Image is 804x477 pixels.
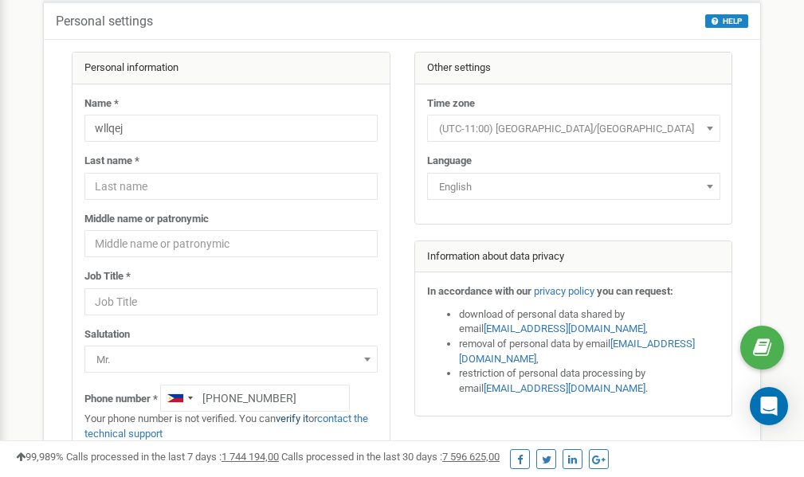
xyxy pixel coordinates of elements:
[534,285,594,297] a: privacy policy
[16,451,64,463] span: 99,989%
[415,241,732,273] div: Information about data privacy
[459,366,720,396] li: restriction of personal data processing by email .
[90,349,372,371] span: Mr.
[84,154,139,169] label: Last name *
[281,451,500,463] span: Calls processed in the last 30 days :
[161,385,198,411] div: Telephone country code
[427,285,531,297] strong: In accordance with our
[484,382,645,394] a: [EMAIL_ADDRESS][DOMAIN_NAME]
[84,230,378,257] input: Middle name or patronymic
[459,307,720,337] li: download of personal data shared by email ,
[84,412,368,440] a: contact the technical support
[597,285,673,297] strong: you can request:
[459,338,695,365] a: [EMAIL_ADDRESS][DOMAIN_NAME]
[84,96,119,111] label: Name *
[84,412,378,441] p: Your phone number is not verified. You can or
[427,154,472,169] label: Language
[160,385,350,412] input: +1-800-555-55-55
[84,392,158,407] label: Phone number *
[484,323,645,334] a: [EMAIL_ADDRESS][DOMAIN_NAME]
[56,14,153,29] h5: Personal settings
[66,451,279,463] span: Calls processed in the last 7 days :
[84,115,378,142] input: Name
[705,14,748,28] button: HELP
[84,288,378,315] input: Job Title
[442,451,500,463] u: 7 596 625,00
[427,96,475,111] label: Time zone
[433,118,715,140] span: (UTC-11:00) Pacific/Midway
[84,173,378,200] input: Last name
[84,327,130,342] label: Salutation
[459,337,720,366] li: removal of personal data by email ,
[750,387,788,425] div: Open Intercom Messenger
[427,115,720,142] span: (UTC-11:00) Pacific/Midway
[73,53,390,84] div: Personal information
[276,412,308,424] a: verify it
[84,212,209,227] label: Middle name or patronymic
[415,53,732,84] div: Other settings
[427,173,720,200] span: English
[433,176,715,198] span: English
[84,269,131,284] label: Job Title *
[84,346,378,373] span: Mr.
[222,451,279,463] u: 1 744 194,00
